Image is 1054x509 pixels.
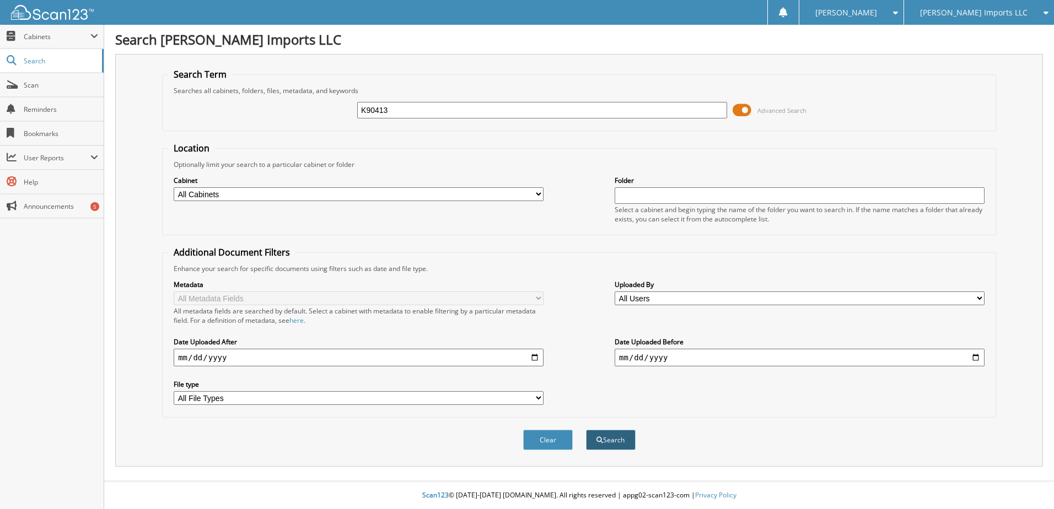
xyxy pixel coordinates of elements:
span: Cabinets [24,32,90,41]
label: Cabinet [174,176,544,185]
legend: Search Term [168,68,232,80]
iframe: Chat Widget [999,456,1054,509]
span: Scan [24,80,98,90]
button: Search [586,430,636,450]
label: Uploaded By [615,280,985,289]
div: Select a cabinet and begin typing the name of the folder you want to search in. If the name match... [615,205,985,224]
div: Searches all cabinets, folders, files, metadata, and keywords [168,86,990,95]
span: Help [24,177,98,187]
legend: Additional Document Filters [168,246,295,258]
label: Metadata [174,280,544,289]
div: All metadata fields are searched by default. Select a cabinet with metadata to enable filtering b... [174,306,544,325]
span: [PERSON_NAME] Imports LLC [920,9,1028,16]
label: Date Uploaded After [174,337,544,346]
button: Clear [523,430,573,450]
span: Advanced Search [757,106,806,115]
div: © [DATE]-[DATE] [DOMAIN_NAME]. All rights reserved | appg02-scan123-com | [104,482,1054,509]
span: Announcements [24,202,98,211]
span: Search [24,56,96,66]
a: here [289,316,304,325]
legend: Location [168,142,215,154]
span: Reminders [24,105,98,114]
a: Privacy Policy [695,490,736,500]
input: end [615,349,985,366]
h1: Search [PERSON_NAME] Imports LLC [115,30,1043,48]
div: 5 [90,202,99,211]
span: [PERSON_NAME] [815,9,877,16]
label: Date Uploaded Before [615,337,985,346]
span: Bookmarks [24,129,98,138]
span: User Reports [24,153,90,163]
span: Scan123 [422,490,449,500]
label: File type [174,380,544,389]
input: start [174,349,544,366]
label: Folder [615,176,985,185]
img: scan123-logo-white.svg [11,5,94,20]
div: Enhance your search for specific documents using filters such as date and file type. [168,264,990,273]
div: Optionally limit your search to a particular cabinet or folder [168,160,990,169]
